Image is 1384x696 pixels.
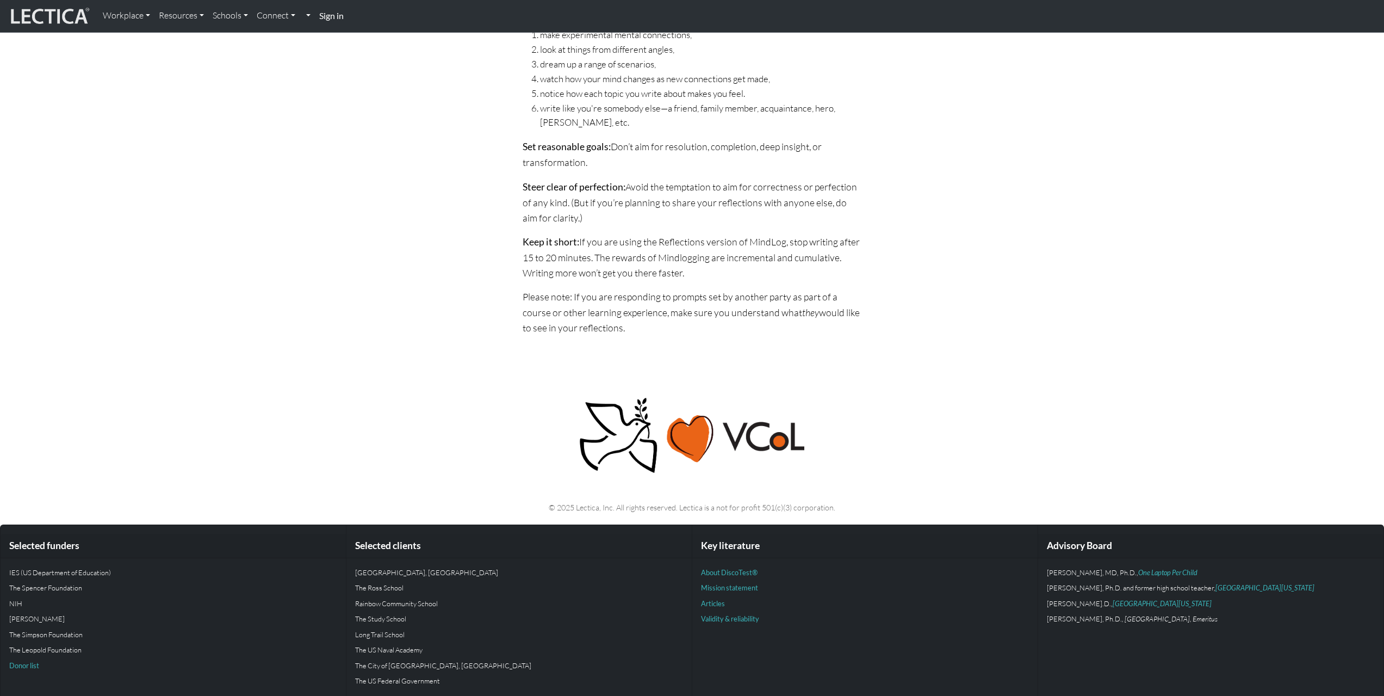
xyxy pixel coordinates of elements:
p: [PERSON_NAME], Ph.D. and former high school teacher, [1047,582,1375,593]
p: The Leopold Foundation [9,644,337,655]
strong: Set reasonable goals: [523,141,611,152]
div: Selected clients [346,534,692,558]
p: The Spencer Foundation [9,582,337,593]
img: lecticalive [8,6,90,27]
a: Connect [252,4,300,27]
a: [GEOGRAPHIC_DATA][US_STATE] [1113,599,1212,608]
a: Workplace [98,4,154,27]
a: About DiscoTest® [701,568,758,577]
p: NIH [9,598,337,609]
li: make experimental mental connections, [540,28,862,42]
p: If you are using the Reflections version of MindLog, stop writing after 15 to 20 minutes. The rew... [523,234,862,280]
a: Donor list [9,661,39,670]
strong: Sign in [319,10,344,21]
p: The US Federal Government [355,675,683,686]
p: The Study School [355,613,683,624]
p: [GEOGRAPHIC_DATA], [GEOGRAPHIC_DATA] [355,567,683,578]
p: Rainbow Community School [355,598,683,609]
p: The Simpson Foundation [9,629,337,640]
li: dream up a range of scenarios, [540,57,862,72]
a: Mission statement [701,583,758,592]
a: Sign in [315,4,348,28]
p: The Ross School [355,582,683,593]
p: Don’t aim for resolution, completion, deep insight, or transformation. [523,139,862,170]
li: watch how your mind changes as new connections get made, [540,72,862,87]
p: IES (US Department of Education) [9,567,337,578]
li: look at things from different angles, [540,42,862,57]
p: [PERSON_NAME], MD, Ph.D., [1047,567,1375,578]
p: Please note: If you are responding to prompts set by another party as part of a course or other l... [523,289,862,335]
i: they [802,306,819,318]
strong: Keep it short: [523,236,579,248]
p: Long Trail School [355,629,683,640]
li: write like you're somebody else—a friend, family member, acquaintance, hero, [PERSON_NAME], etc. [540,101,862,131]
strong: Steer clear of perfection: [523,181,625,193]
p: The US Naval Academy [355,644,683,655]
p: © 2025 Lectica, Inc. All rights reserved. Lectica is a not for profit 501(c)(3) corporation. [340,501,1045,514]
a: [GEOGRAPHIC_DATA][US_STATE] [1215,583,1314,592]
img: Peace, love, VCoL [576,396,809,475]
div: Key literature [692,534,1038,558]
p: [PERSON_NAME] [9,613,337,624]
a: Validity & reliability [701,614,759,623]
li: notice how each topic you write about makes you feel. [540,87,862,101]
div: Selected funders [1,534,346,558]
p: [PERSON_NAME].D., [1047,598,1375,609]
div: Advisory Board [1038,534,1383,558]
a: One Laptop Per Child [1138,568,1197,577]
a: Resources [154,4,208,27]
em: , [GEOGRAPHIC_DATA], Emeritus [1122,614,1218,623]
p: [PERSON_NAME], Ph.D. [1047,613,1375,624]
p: Avoid the temptation to aim for correctness or perfection of any kind. (But if you’re planning to... [523,179,862,225]
p: The City of [GEOGRAPHIC_DATA], [GEOGRAPHIC_DATA] [355,660,683,671]
a: Articles [701,599,725,608]
a: Schools [208,4,252,27]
